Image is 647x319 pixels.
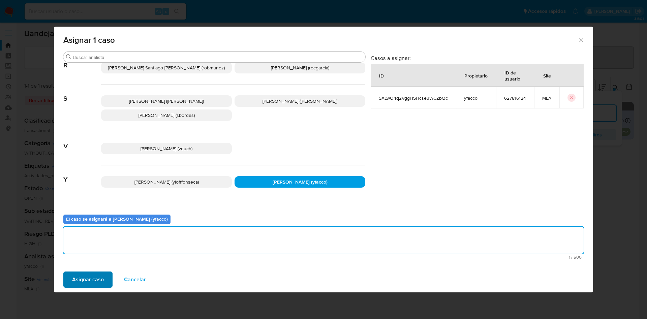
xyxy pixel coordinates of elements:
h3: Casos a asignar: [371,55,584,61]
button: Cancelar [115,272,155,288]
button: Cerrar ventana [578,37,584,43]
div: ID [371,67,392,84]
span: Máximo 500 caracteres [65,255,582,259]
span: 627816124 [504,95,526,101]
span: Cancelar [124,272,146,287]
span: [PERSON_NAME] (yfacco) [273,179,328,185]
button: Buscar [66,54,71,60]
span: [PERSON_NAME] (sbordes) [138,112,195,119]
span: S [63,85,101,103]
div: ID de usuario [496,64,534,87]
span: [PERSON_NAME] (vduch) [141,145,192,152]
div: [PERSON_NAME] (yfacco) [235,176,365,188]
span: MLA [542,95,551,101]
span: SXLwQ4q2VggHSHcseuWCZbQc [379,95,448,101]
span: Asignar 1 caso [63,36,578,44]
div: [PERSON_NAME] (vduch) [101,143,232,154]
span: Y [63,165,101,184]
div: assign-modal [54,27,593,292]
button: icon-button [567,94,576,102]
span: V [63,132,101,150]
div: Propietario [456,67,496,84]
div: [PERSON_NAME] ([PERSON_NAME]) [101,95,232,107]
div: [PERSON_NAME] ([PERSON_NAME]) [235,95,365,107]
span: [PERSON_NAME] (rocgarcia) [271,64,329,71]
div: [PERSON_NAME] (sbordes) [101,109,232,121]
div: [PERSON_NAME] (ylofffonseca) [101,176,232,188]
div: Site [535,67,559,84]
div: [PERSON_NAME] (rocgarcia) [235,62,365,73]
span: Asignar caso [72,272,104,287]
span: [PERSON_NAME] (ylofffonseca) [134,179,199,185]
b: El caso se asignará a [PERSON_NAME] (yfacco) [66,216,168,222]
span: [PERSON_NAME] ([PERSON_NAME]) [129,98,204,104]
span: yfacco [464,95,488,101]
span: [PERSON_NAME] Santiago [PERSON_NAME] (robmunoz) [108,64,225,71]
div: [PERSON_NAME] Santiago [PERSON_NAME] (robmunoz) [101,62,232,73]
input: Buscar analista [73,54,363,60]
button: Asignar caso [63,272,113,288]
span: [PERSON_NAME] ([PERSON_NAME]) [263,98,337,104]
